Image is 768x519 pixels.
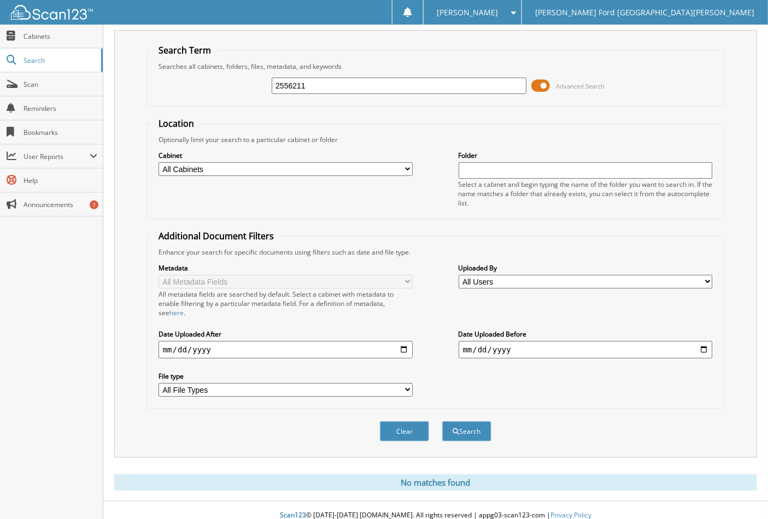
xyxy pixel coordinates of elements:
legend: Search Term [153,44,216,56]
div: Enhance your search for specific documents using filters such as date and file type. [153,247,718,257]
iframe: Chat Widget [713,467,768,519]
button: Search [442,421,491,441]
div: Searches all cabinets, folders, files, metadata, and keywords [153,62,718,71]
input: end [459,341,713,358]
span: Announcements [24,200,97,209]
span: Cabinets [24,32,97,41]
span: User Reports [24,152,90,161]
a: here [169,308,184,317]
label: Date Uploaded After [159,329,413,339]
div: Optionally limit your search to a particular cabinet or folder [153,135,718,144]
span: [PERSON_NAME] [437,9,498,16]
label: Metadata [159,263,413,273]
span: Bookmarks [24,128,97,137]
div: No matches found [114,474,757,491]
span: Advanced Search [556,82,605,90]
img: scan123-logo-white.svg [11,5,93,20]
legend: Additional Document Filters [153,230,279,242]
span: [PERSON_NAME] Ford [GEOGRAPHIC_DATA][PERSON_NAME] [535,9,755,16]
div: Select a cabinet and begin typing the name of the folder you want to search in. If the name match... [459,180,713,208]
span: Reminders [24,104,97,113]
span: Scan [24,80,97,89]
label: Folder [459,151,713,160]
button: Clear [380,421,429,441]
label: File type [159,371,413,381]
legend: Location [153,117,200,129]
div: 7 [90,200,98,209]
span: Search [24,56,96,65]
input: start [159,341,413,358]
span: Help [24,176,97,185]
label: Date Uploaded Before [459,329,713,339]
label: Cabinet [159,151,413,160]
label: Uploaded By [459,263,713,273]
div: All metadata fields are searched by default. Select a cabinet with metadata to enable filtering b... [159,290,413,317]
